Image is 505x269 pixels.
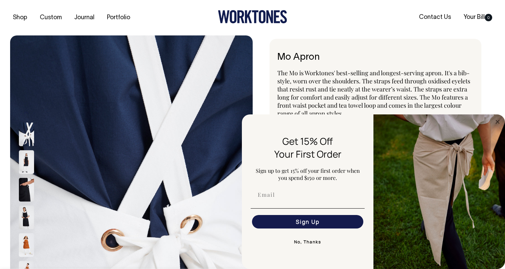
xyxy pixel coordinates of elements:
[242,114,505,269] div: FLYOUT Form
[274,147,341,160] span: Your First Order
[104,12,133,23] a: Portfolio
[251,235,365,249] button: No, Thanks
[416,12,454,23] a: Contact Us
[252,215,363,228] button: Sign Up
[485,14,492,21] span: 0
[282,135,333,147] span: Get 15% Off
[19,233,34,257] img: rust
[494,118,502,126] button: Close dialog
[19,178,34,201] img: black
[19,123,34,146] img: off-white
[37,12,64,23] a: Custom
[10,12,30,23] a: Shop
[373,114,505,269] img: 5e34ad8f-4f05-4173-92a8-ea475ee49ac9.jpeg
[251,208,365,209] img: underline
[277,69,470,117] span: The Mo is Worktones' best-selling and longest-serving apron. It's a bib-style, worn over the shou...
[72,12,97,23] a: Journal
[252,188,363,201] input: Email
[19,150,34,174] img: Mo Apron
[19,206,34,229] img: black
[461,12,495,23] a: Your Bill0
[21,105,31,120] button: Previous
[277,52,474,63] h1: Mo Apron
[256,167,360,181] span: Sign up to get 15% off your first order when you spend $150 or more.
